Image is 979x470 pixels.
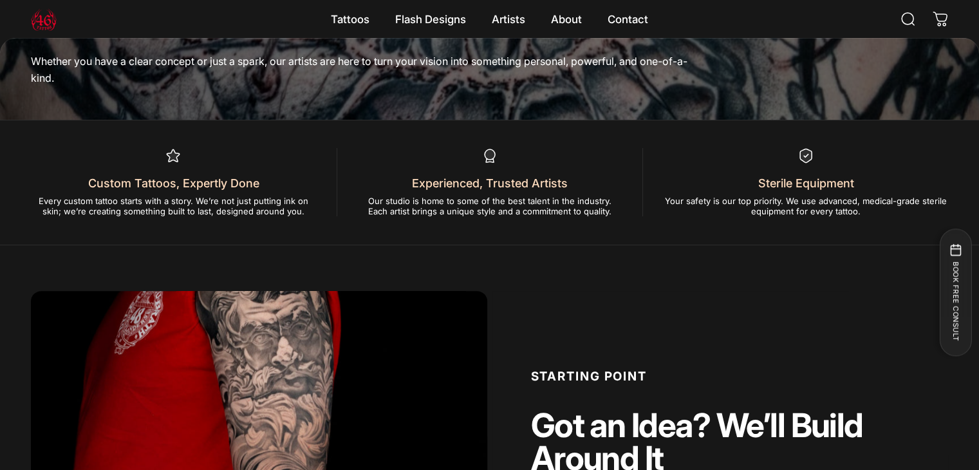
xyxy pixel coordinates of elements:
[590,409,625,442] animate-element: an
[318,6,382,33] summary: Tattoos
[412,176,568,191] em: Experienced, Trusted Artists
[479,6,538,33] summary: Artists
[358,196,622,216] p: Our studio is home to some of the best talent in the industry. Each artist brings a unique style ...
[531,371,949,383] p: Starting point
[531,409,584,442] animate-element: Got
[790,409,862,442] animate-element: Build
[88,176,259,191] em: Custom Tattoos, Expertly Done
[716,409,785,442] animate-element: We’ll
[595,6,661,33] a: Contact
[926,5,955,33] a: 0 items
[31,196,316,216] p: Every custom tattoo starts with a story. We’re not just putting ink on skin; we’re creating somet...
[758,176,854,191] em: Sterile Equipment
[538,6,595,33] summary: About
[664,196,948,216] p: Your safety is our top priority. We use advanced, medical-grade sterile equipment for every tattoo.
[318,6,661,33] nav: Primary
[939,229,971,356] button: BOOK FREE CONSULT
[382,6,479,33] summary: Flash Designs
[631,409,710,442] animate-element: Idea?
[31,53,690,86] p: Whether you have a clear concept or just a spark, our artists are here to turn your vision into s...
